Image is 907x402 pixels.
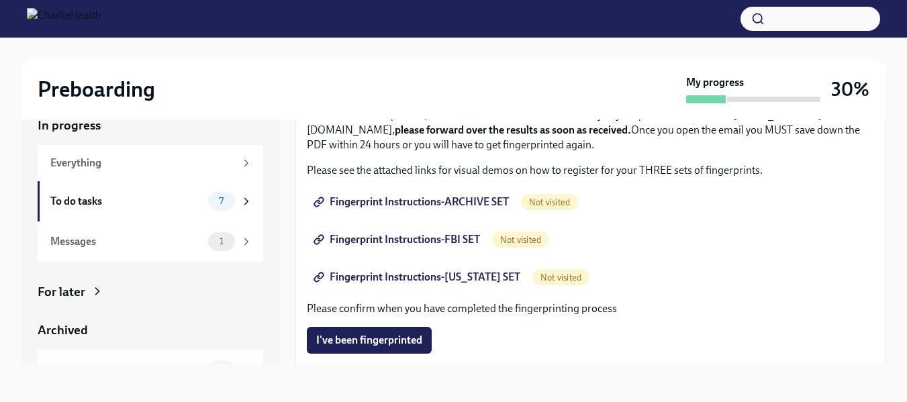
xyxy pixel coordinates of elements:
[307,327,432,354] button: I've been fingerprinted
[38,117,263,134] a: In progress
[395,123,631,136] strong: please forward over the results as soon as received.
[307,163,874,178] p: Please see the attached links for visual demos on how to register for your THREE sets of fingerpr...
[27,8,101,30] img: CharlieHealth
[50,362,203,377] div: Completed tasks
[521,197,578,207] span: Not visited
[316,270,520,284] span: Fingerprint Instructions-[US_STATE] SET
[492,235,549,245] span: Not visited
[38,145,263,181] a: Everything
[532,272,589,283] span: Not visited
[307,264,530,291] a: Fingerprint Instructions-[US_STATE] SET
[38,283,85,301] div: For later
[307,108,874,152] p: Please note: Once printed, You will receive the FBI results directly to your personal email from ...
[316,334,422,347] span: I've been fingerprinted
[686,75,744,90] strong: My progress
[316,233,480,246] span: Fingerprint Instructions-FBI SET
[211,196,232,206] span: 7
[38,321,263,339] a: Archived
[316,195,509,209] span: Fingerprint Instructions-ARCHIVE SET
[50,234,203,249] div: Messages
[38,283,263,301] a: For later
[307,189,518,215] a: Fingerprint Instructions-ARCHIVE SET
[307,301,874,316] p: Please confirm when you have completed the fingerprinting process
[50,156,235,170] div: Everything
[38,76,155,103] h2: Preboarding
[38,181,263,221] a: To do tasks7
[50,194,203,209] div: To do tasks
[831,77,869,101] h3: 30%
[38,350,263,390] a: Completed tasks
[211,236,232,246] span: 1
[38,221,263,262] a: Messages1
[307,226,489,253] a: Fingerprint Instructions-FBI SET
